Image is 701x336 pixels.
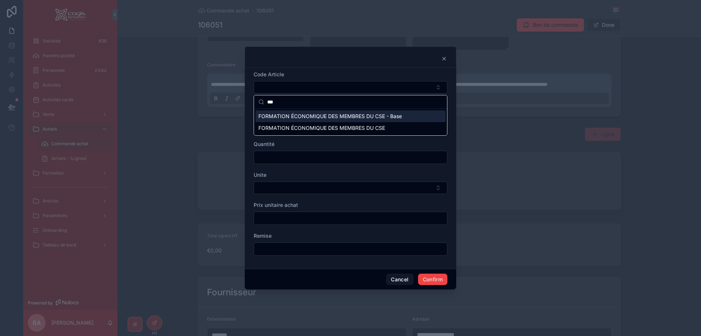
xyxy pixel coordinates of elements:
[254,233,272,239] span: Remise
[254,71,284,77] span: Code Article
[254,109,447,135] div: Suggestions
[254,202,298,208] span: Prix unitaire achat
[254,172,266,178] span: Unite
[418,274,447,285] button: Confirm
[254,81,447,94] button: Select Button
[258,124,385,132] span: FORMATION ÉCONOMIQUE DES MEMBRES DU CSE
[254,141,275,147] span: Quantité
[386,274,413,285] button: Cancel
[254,182,447,194] button: Select Button
[258,113,402,120] span: FORMATION ÉCONOMIQUE DES MEMBRES DU CSE - Base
